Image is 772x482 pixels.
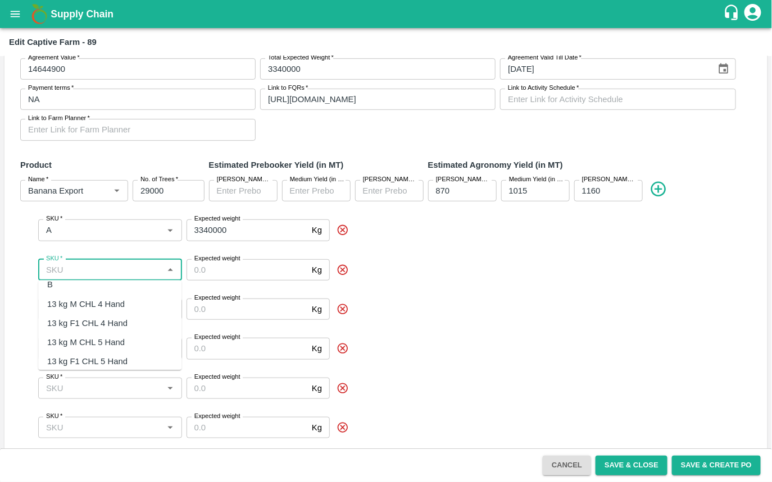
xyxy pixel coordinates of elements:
div: 13 kg M CHL 4 Hand [47,297,125,310]
label: Expected weight [194,333,240,342]
div: 13 kg M CHL 5 Hand [47,336,125,348]
input: Enter Prebooker Yield [209,180,278,201]
b: Estimated Agronomy Yield (in MT) [428,160,563,169]
p: Kg [312,382,322,394]
input: Enter Agreement Valid Till Date [500,58,709,80]
input: 0.0 [187,378,307,399]
input: Enter Prebooker Yield [282,180,351,201]
input: Enter Agronomy Yield [428,180,497,201]
input: Enter Total Expected Weight [260,58,496,80]
input: Enter Payment terms [20,89,256,110]
label: Total Expected Weight [268,53,334,62]
label: Name [28,175,48,184]
button: Close [163,263,178,277]
button: open drawer [2,1,28,27]
input: Enter Prebooker Yield [355,180,424,201]
input: 0.0 [187,259,307,281]
p: Kg [312,224,322,236]
p: Kg [312,264,322,276]
input: Enter Agreement Value [20,58,256,80]
a: Supply Chain [51,6,723,22]
label: Expected weight [194,373,240,382]
input: SKU [42,223,146,237]
input: Enter Agronomy Yield [574,180,643,201]
label: Medium Yield (in MT) [509,175,564,184]
label: Agreement Value [28,53,80,62]
label: Agreement Valid Till Date [508,53,582,62]
b: Supply Chain [51,8,113,20]
div: customer-support [723,4,743,24]
div: account of current user [743,2,763,26]
b: Estimated Prebooker Yield (in MT) [209,160,344,169]
button: Open [110,183,124,198]
input: SKU [42,381,160,396]
input: Enter Agronomy Yield [501,180,570,201]
label: [PERSON_NAME] (in MT) [436,175,491,184]
label: Payment terms [28,84,74,93]
p: Kg [312,421,322,434]
label: Expected weight [194,412,240,421]
input: Enter Link for Farm Planner [20,119,256,140]
label: SKU [46,254,62,263]
label: No. of Trees [140,175,178,184]
input: Enter Link to FQRs [260,89,496,110]
button: Open [163,381,178,396]
div: 13 kg F1 CHL 4 Hand [47,316,128,329]
button: Open [163,420,178,435]
b: Edit Captive Farm - 89 [9,38,97,47]
input: 0.0 [187,338,307,359]
button: Save & Create PO [672,456,761,475]
label: Expected weight [194,214,240,223]
label: Link to FQRs [268,84,308,93]
div: B [47,278,53,291]
img: logo [28,3,51,25]
input: 0.0 [187,219,307,241]
p: Kg [312,342,322,355]
label: Link to Activity Schedule [508,84,579,93]
label: SKU [46,373,62,382]
button: Cancel [543,456,591,475]
p: Kg [312,303,322,315]
input: SKU [42,420,160,435]
label: Medium Yield (in MT) [290,175,345,184]
input: 0.0 [187,417,307,438]
label: SKU [46,214,62,223]
label: [PERSON_NAME] (in MT) [363,175,418,184]
input: Enter Link for Activity Schedule [500,89,735,110]
b: Product [20,160,52,169]
label: [PERSON_NAME] (in MT) [582,175,637,184]
label: SKU [46,412,62,421]
button: Save & Close [596,456,667,475]
div: 13 kg F1 CHL 5 Hand [47,355,128,368]
label: Expected weight [194,293,240,302]
button: Open [163,223,178,237]
input: Name [24,183,92,198]
input: 0.0 [187,299,307,320]
button: Choose date, selected date is Jul 30, 2028 [713,58,734,80]
input: SKU [42,263,160,277]
label: [PERSON_NAME] (in MT) [217,175,272,184]
label: Expected weight [194,254,240,263]
label: Link to Farm Planner [28,114,90,123]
